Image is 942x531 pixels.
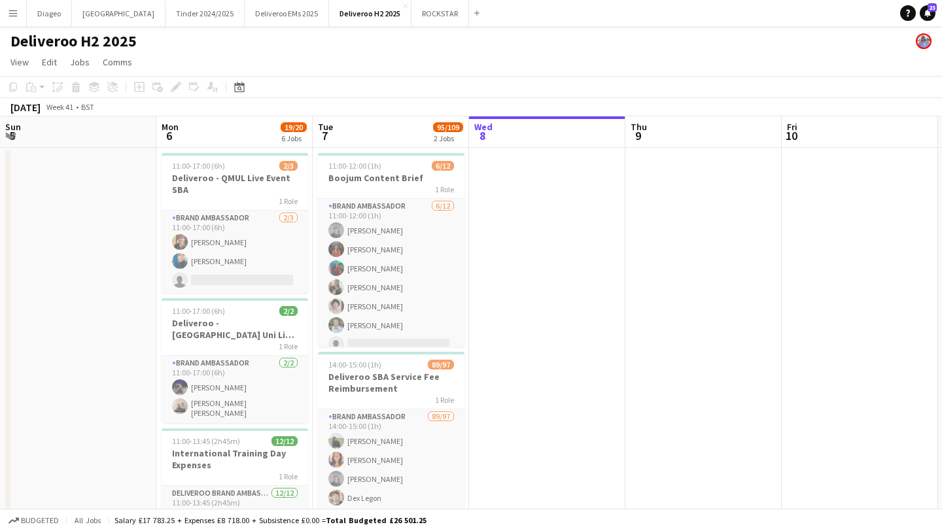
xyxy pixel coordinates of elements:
span: Thu [631,121,647,133]
span: Comms [103,56,132,68]
span: 11:00-17:00 (6h) [172,161,225,171]
span: Edit [42,56,57,68]
a: Jobs [65,54,95,71]
app-card-role: Brand Ambassador2/211:00-17:00 (6h)[PERSON_NAME][PERSON_NAME] [PERSON_NAME] [162,356,308,423]
span: Week 41 [43,102,76,112]
span: 2/3 [279,161,298,171]
span: 14:00-15:00 (1h) [328,360,381,369]
span: 1 Role [279,196,298,206]
span: Fri [787,121,797,133]
span: 7 [316,128,333,143]
h3: International Training Day Expenses [162,447,308,471]
span: Tue [318,121,333,133]
span: 2/2 [279,306,298,316]
span: 11:00-17:00 (6h) [172,306,225,316]
span: 6 [160,128,179,143]
span: 1 Role [279,471,298,481]
app-card-role: Brand Ambassador2/311:00-17:00 (6h)[PERSON_NAME][PERSON_NAME] [162,211,308,293]
span: 11:00-12:00 (1h) [328,161,381,171]
span: 6/12 [432,161,454,171]
h1: Deliveroo H2 2025 [10,31,137,51]
button: [GEOGRAPHIC_DATA] [72,1,166,26]
app-job-card: 11:00-17:00 (6h)2/2Deliveroo - [GEOGRAPHIC_DATA] Uni Live Event SBA1 RoleBrand Ambassador2/211:00... [162,298,308,423]
app-user-avatar: Lucy Hillier [916,33,932,49]
div: 2 Jobs [434,133,462,143]
span: 1 Role [279,341,298,351]
h3: Deliveroo - [GEOGRAPHIC_DATA] Uni Live Event SBA [162,317,308,341]
span: Wed [474,121,493,133]
span: 95/109 [433,122,463,132]
span: 9 [629,128,647,143]
div: [DATE] [10,101,41,114]
span: 89/97 [428,360,454,369]
button: Deliveroo EMs 2025 [245,1,329,26]
a: 23 [920,5,935,21]
span: All jobs [72,515,103,525]
span: 1 Role [435,395,454,405]
button: Deliveroo H2 2025 [329,1,411,26]
div: Salary £17 783.25 + Expenses £8 718.00 + Subsistence £0.00 = [114,515,427,525]
button: Tinder 2024/2025 [166,1,245,26]
button: ROCKSTAR [411,1,469,26]
div: BST [81,102,94,112]
app-card-role: Brand Ambassador6/1211:00-12:00 (1h)[PERSON_NAME][PERSON_NAME][PERSON_NAME][PERSON_NAME][PERSON_N... [318,199,464,452]
h3: Deliveroo - QMUL Live Event SBA [162,172,308,196]
h3: Deliveroo SBA Service Fee Reimbursement [318,371,464,394]
button: Budgeted [7,513,61,528]
span: 1 Role [435,184,454,194]
span: 5 [3,128,21,143]
span: 12/12 [271,436,298,446]
app-job-card: 11:00-12:00 (1h)6/12Boojum Content Brief1 RoleBrand Ambassador6/1211:00-12:00 (1h)[PERSON_NAME][P... [318,153,464,347]
span: 19/20 [281,122,307,132]
span: Total Budgeted £26 501.25 [326,515,427,525]
span: Budgeted [21,516,59,525]
span: 23 [928,3,937,12]
a: View [5,54,34,71]
span: 11:00-13:45 (2h45m) [172,436,240,446]
span: Mon [162,121,179,133]
span: Sun [5,121,21,133]
span: 8 [472,128,493,143]
h3: Boojum Content Brief [318,172,464,184]
span: 10 [785,128,797,143]
a: Comms [97,54,137,71]
span: View [10,56,29,68]
span: Jobs [70,56,90,68]
button: Diageo [27,1,72,26]
a: Edit [37,54,62,71]
div: 6 Jobs [281,133,306,143]
app-job-card: 11:00-17:00 (6h)2/3Deliveroo - QMUL Live Event SBA1 RoleBrand Ambassador2/311:00-17:00 (6h)[PERSO... [162,153,308,293]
